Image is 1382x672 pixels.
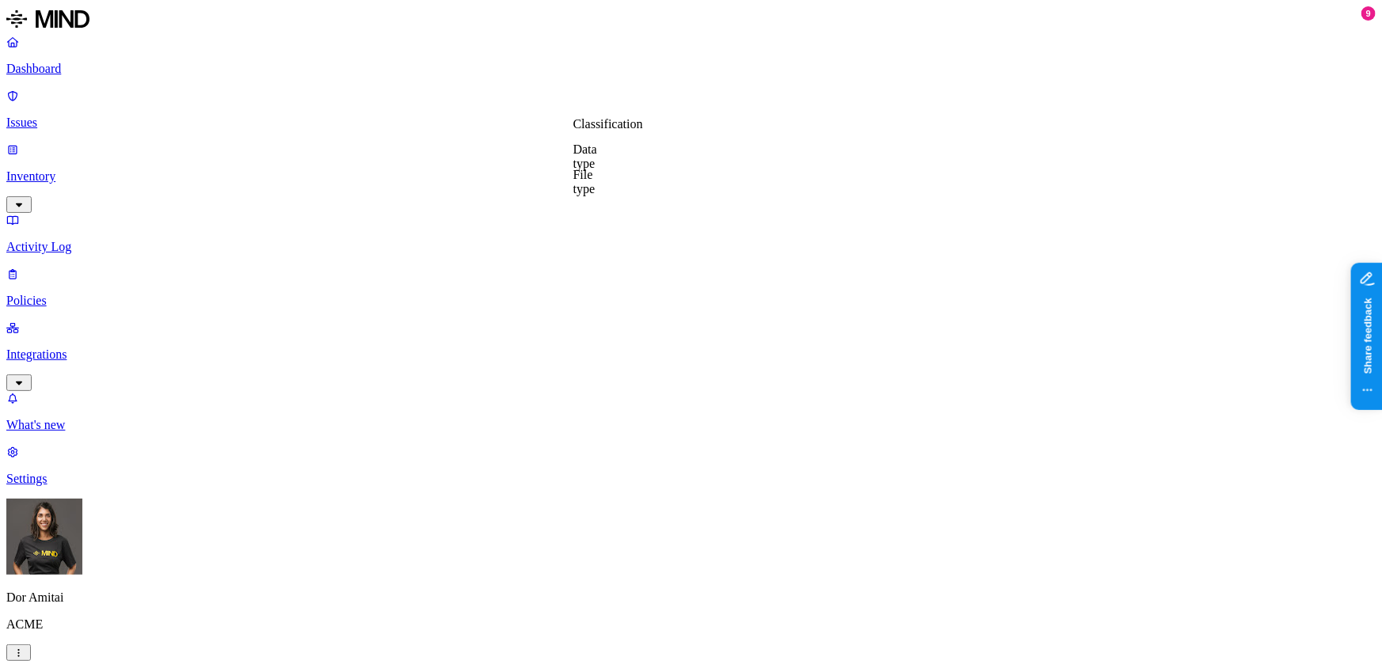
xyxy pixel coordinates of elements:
[6,116,1376,130] p: Issues
[6,89,1376,130] a: Issues
[6,321,1376,389] a: Integrations
[6,499,82,575] img: Dor Amitai
[6,617,1376,632] p: ACME
[573,117,643,131] label: Classification
[573,142,597,170] label: Data type
[6,240,1376,254] p: Activity Log
[6,472,1376,486] p: Settings
[1361,6,1376,21] div: 9
[6,347,1376,362] p: Integrations
[6,6,89,32] img: MIND
[6,267,1376,308] a: Policies
[6,418,1376,432] p: What's new
[6,35,1376,76] a: Dashboard
[6,142,1376,211] a: Inventory
[6,62,1376,76] p: Dashboard
[6,6,1376,35] a: MIND
[6,213,1376,254] a: Activity Log
[6,169,1376,184] p: Inventory
[6,294,1376,308] p: Policies
[573,168,596,196] label: File type
[6,391,1376,432] a: What's new
[6,445,1376,486] a: Settings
